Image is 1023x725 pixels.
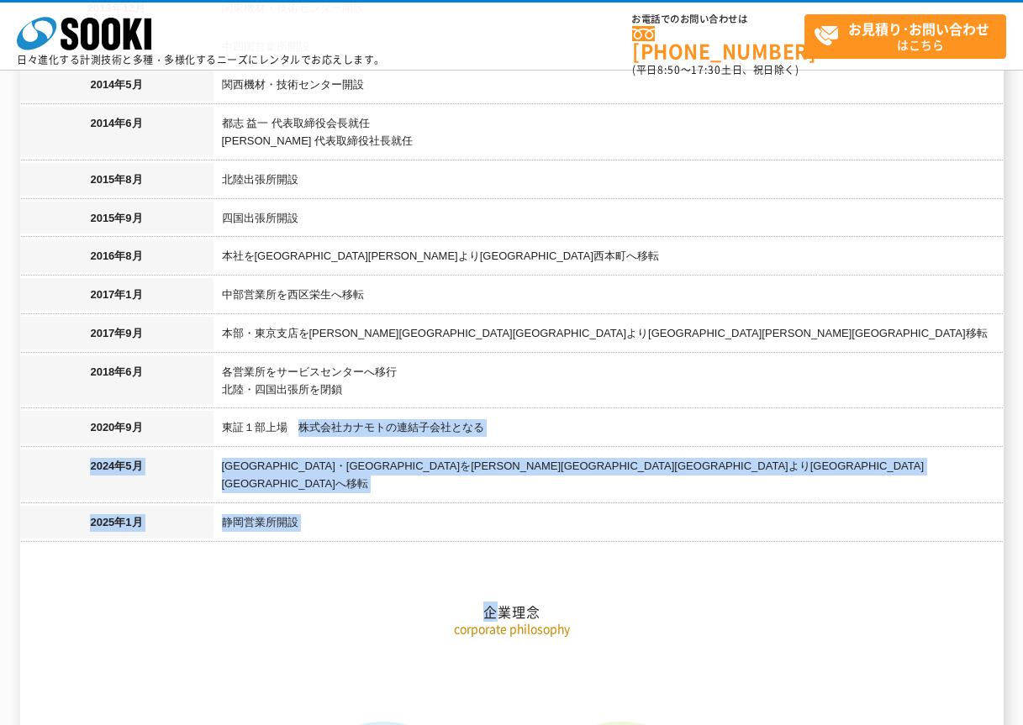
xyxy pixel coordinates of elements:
td: 本社を[GEOGRAPHIC_DATA][PERSON_NAME]より[GEOGRAPHIC_DATA]西本町へ移転 [214,239,1004,278]
p: 日々進化する計測技術と多種・多様化するニーズにレンタルでお応えします。 [17,55,385,65]
strong: お見積り･お問い合わせ [848,18,989,39]
td: 各営業所をサービスセンターへ移行 北陸・四国出張所を閉鎖 [214,355,1004,412]
td: 北陸出張所開設 [214,163,1004,202]
span: お電話でのお問い合わせは [632,14,804,24]
th: 2017年1月 [20,278,214,317]
td: 本部・東京支店を[PERSON_NAME][GEOGRAPHIC_DATA][GEOGRAPHIC_DATA]より[GEOGRAPHIC_DATA][PERSON_NAME][GEOGRAPHI... [214,317,1004,355]
th: 2015年8月 [20,163,214,202]
th: 2016年8月 [20,239,214,278]
td: 四国出張所開設 [214,202,1004,240]
th: 2017年9月 [20,317,214,355]
th: 2018年6月 [20,355,214,412]
th: 2020年9月 [20,411,214,449]
th: 2014年5月 [20,68,214,107]
span: 8:50 [657,62,681,77]
td: 東証１部上場 株式会社カナモトの連結子会社となる [214,411,1004,449]
a: [PHONE_NUMBER] [632,26,804,60]
span: はこちら [814,15,1005,57]
td: 関西機材・技術センター開設 [214,68,1004,107]
td: 都志 益一 代表取締役会長就任 [PERSON_NAME] 代表取締役社長就任 [214,107,1004,163]
a: お見積り･お問い合わせはこちら [804,14,1006,59]
p: corporate philosophy [20,620,1004,638]
th: 2015年9月 [20,202,214,240]
h2: 企業理念 [20,435,1004,621]
span: (平日 ～ 土日、祝日除く) [632,62,799,77]
th: 2025年1月 [20,506,214,544]
span: 17:30 [691,62,721,77]
td: 中部営業所を西区栄生へ移転 [214,278,1004,317]
th: 2014年6月 [20,107,214,163]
